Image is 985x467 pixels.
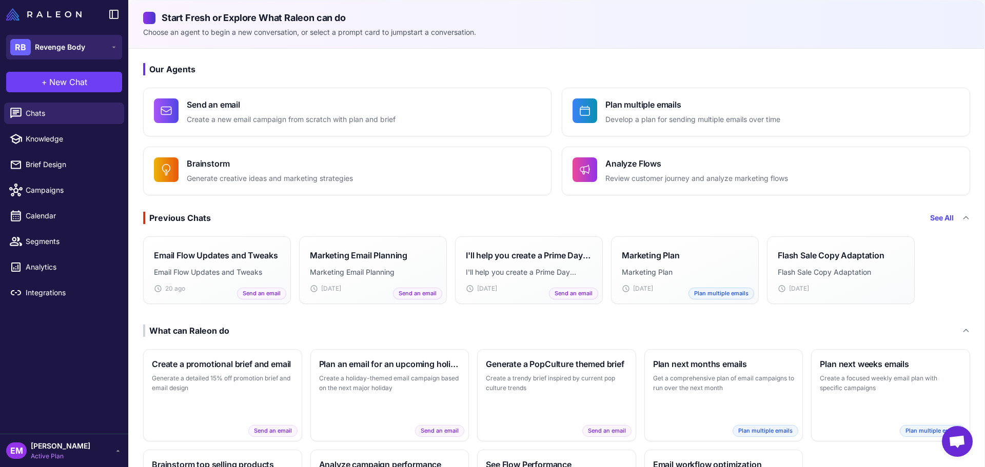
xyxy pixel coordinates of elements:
h2: Start Fresh or Explore What Raleon can do [143,11,970,25]
span: Integrations [26,287,116,298]
p: Flash Sale Copy Adaptation [778,267,904,278]
p: Choose an agent to begin a new conversation, or select a prompt card to jumpstart a conversation. [143,27,970,38]
img: Raleon Logo [6,8,82,21]
button: BrainstormGenerate creative ideas and marketing strategies [143,147,551,195]
span: Chats [26,108,116,119]
div: EM [6,442,27,459]
div: Previous Chats [143,212,211,224]
a: Chats [4,103,124,124]
a: Calendar [4,205,124,227]
h3: Email Flow Updates and Tweaks [154,249,278,261]
span: Brief Design [26,159,116,170]
span: New Chat [49,76,87,88]
div: What can Raleon do [143,324,229,337]
a: See All [930,212,954,224]
span: Plan multiple emails [688,288,754,299]
h3: Our Agents [143,63,970,75]
button: +New Chat [6,72,122,92]
h3: Generate a PopCulture themed brief [486,358,627,370]
h3: I'll help you create a Prime Day campaign for Revenge Body. Let's start with a compelling email anno [466,249,592,261]
a: Brief Design [4,154,124,175]
p: Create a focused weekly email plan with specific campaigns [820,373,961,393]
h4: Brainstorm [187,157,353,170]
span: Knowledge [26,133,116,145]
span: Plan multiple emails [900,425,966,437]
h4: Plan multiple emails [605,98,780,111]
div: [DATE] [466,284,592,293]
p: Review customer journey and analyze marketing flows [605,173,788,185]
h3: Flash Sale Copy Adaptation [778,249,884,261]
button: Create a promotional brief and emailGenerate a detailed 15% off promotion brief and email designS... [143,349,302,441]
p: I'll help you create a Prime Day campaign for Revenge Body. Let's start with a compelling email anno [466,267,592,278]
h3: Plan next weeks emails [820,358,961,370]
span: Send an email [415,425,464,437]
p: Develop a plan for sending multiple emails over time [605,114,780,126]
span: Send an email [393,288,442,299]
button: Plan next weeks emailsCreate a focused weekly email plan with specific campaignsPlan multiple emails [811,349,970,441]
button: Generate a PopCulture themed briefCreate a trendy brief inspired by current pop culture trendsSen... [477,349,636,441]
span: Send an email [549,288,598,299]
span: Calendar [26,210,116,221]
p: Get a comprehensive plan of email campaigns to run over the next month [653,373,795,393]
p: Create a new email campaign from scratch with plan and brief [187,114,396,126]
button: Analyze FlowsReview customer journey and analyze marketing flows [562,147,970,195]
div: [DATE] [778,284,904,293]
p: Generate a detailed 15% off promotion brief and email design [152,373,293,393]
div: 20 ago [154,284,280,293]
a: Segments [4,231,124,252]
span: Send an email [582,425,632,437]
button: Plan multiple emailsDevelop a plan for sending multiple emails over time [562,88,970,136]
div: [DATE] [310,284,436,293]
span: Revenge Body [35,42,85,53]
h3: Plan an email for an upcoming holiday [319,358,461,370]
p: Email Flow Updates and Tweaks [154,267,280,278]
p: Marketing Email Planning [310,267,436,278]
p: Generate creative ideas and marketing strategies [187,173,353,185]
span: Segments [26,236,116,247]
span: Send an email [248,425,298,437]
h4: Send an email [187,98,396,111]
button: Send an emailCreate a new email campaign from scratch with plan and brief [143,88,551,136]
div: [DATE] [622,284,748,293]
span: + [42,76,47,88]
a: Integrations [4,282,124,303]
div: RB [10,39,31,55]
h3: Plan next months emails [653,358,795,370]
div: Chat abierto [942,426,973,457]
h3: Marketing Plan [622,249,680,261]
button: Plan next months emailsGet a comprehensive plan of email campaigns to run over the next monthPlan... [644,349,803,441]
button: RBRevenge Body [6,35,122,59]
a: Raleon Logo [6,8,86,21]
p: Create a holiday-themed email campaign based on the next major holiday [319,373,461,393]
h3: Marketing Email Planning [310,249,407,261]
h4: Analyze Flows [605,157,788,170]
a: Analytics [4,256,124,278]
span: [PERSON_NAME] [31,440,90,452]
a: Knowledge [4,128,124,150]
p: Create a trendy brief inspired by current pop culture trends [486,373,627,393]
span: Active Plan [31,452,90,461]
span: Campaigns [26,185,116,196]
button: Plan an email for an upcoming holidayCreate a holiday-themed email campaign based on the next maj... [310,349,469,441]
p: Marketing Plan [622,267,748,278]
span: Analytics [26,261,116,273]
a: Campaigns [4,179,124,201]
span: Send an email [237,288,286,299]
h3: Create a promotional brief and email [152,358,293,370]
span: Plan multiple emails [733,425,798,437]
